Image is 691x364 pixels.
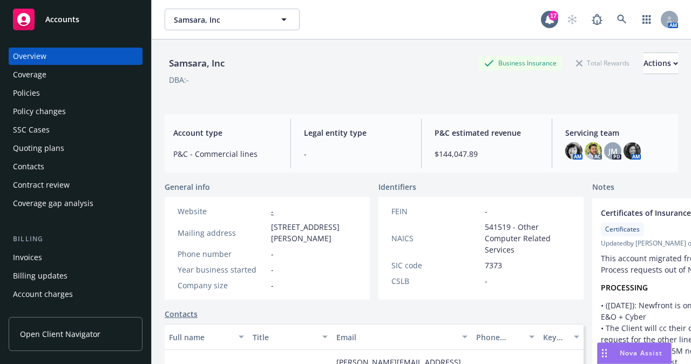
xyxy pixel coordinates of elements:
a: Contract review [9,176,143,194]
div: Year business started [178,264,267,275]
div: Website [178,206,267,217]
a: Contacts [165,308,198,320]
button: Phone number [472,324,539,350]
div: Company size [178,280,267,291]
button: Nova Assist [597,342,672,364]
div: Phone number [178,248,267,260]
div: Drag to move [598,343,611,363]
a: Start snowing [561,9,583,30]
div: 17 [548,11,558,21]
a: SSC Cases [9,121,143,138]
img: photo [565,142,582,160]
a: Accounts [9,4,143,35]
div: Email [336,332,456,343]
span: P&C estimated revenue [435,127,539,138]
div: Mailing address [178,227,267,239]
button: Email [332,324,472,350]
span: [STREET_ADDRESS][PERSON_NAME] [271,221,357,244]
div: FEIN [391,206,480,217]
span: - [271,248,274,260]
span: - [271,280,274,291]
img: photo [624,142,641,160]
span: Legal entity type [304,127,408,138]
div: Full name [169,332,232,343]
div: Quoting plans [13,140,64,157]
span: Servicing team [565,127,669,138]
span: - [485,206,487,217]
div: SIC code [391,260,480,271]
span: P&C - Commercial lines [173,148,277,160]
div: Business Insurance [479,56,562,70]
span: 7373 [485,260,502,271]
div: NAICS [391,233,480,244]
div: Samsara, Inc [165,56,229,70]
img: photo [585,142,602,160]
div: Billing [9,234,143,244]
a: Policy changes [9,103,143,120]
div: Coverage [13,66,46,83]
span: Open Client Navigator [20,328,100,340]
div: Title [253,332,316,343]
span: General info [165,181,210,193]
a: Quoting plans [9,140,143,157]
a: Invoices [9,249,143,266]
div: Policy changes [13,103,66,120]
button: Key contact [539,324,584,350]
div: DBA: - [169,74,189,85]
button: Samsara, Inc [165,9,300,30]
div: Invoices [13,249,42,266]
div: Actions [643,53,678,74]
div: Total Rewards [571,56,635,70]
button: Actions [643,52,678,74]
span: - [485,275,487,287]
span: 541519 - Other Computer Related Services [485,221,571,255]
div: Phone number [476,332,523,343]
span: - [304,148,408,160]
span: $144,047.89 [435,148,539,160]
span: JM [608,145,618,157]
div: Coverage gap analysis [13,195,93,212]
span: - [271,264,274,275]
div: SSC Cases [13,121,50,138]
span: Samsara, Inc [174,14,267,25]
a: - [271,206,274,216]
a: Contacts [9,158,143,175]
div: Key contact [543,332,567,343]
span: Nova Assist [620,348,662,358]
span: Identifiers [378,181,416,193]
button: Title [248,324,332,350]
div: Overview [13,48,46,65]
a: Report a Bug [586,9,608,30]
div: Installment plans [13,304,76,321]
a: Coverage gap analysis [9,195,143,212]
span: Account type [173,127,277,138]
span: Accounts [45,15,79,24]
a: Installment plans [9,304,143,321]
div: Account charges [13,286,73,303]
div: Contract review [13,176,70,194]
a: Policies [9,84,143,102]
a: Account charges [9,286,143,303]
div: CSLB [391,275,480,287]
div: Billing updates [13,267,67,284]
button: Full name [165,324,248,350]
a: Overview [9,48,143,65]
a: Coverage [9,66,143,83]
span: Notes [592,181,614,194]
span: Certificates [605,224,640,234]
a: Search [611,9,633,30]
div: Policies [13,84,40,102]
strong: PROCESSING [601,282,648,293]
a: Billing updates [9,267,143,284]
a: Switch app [636,9,658,30]
div: Contacts [13,158,44,175]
